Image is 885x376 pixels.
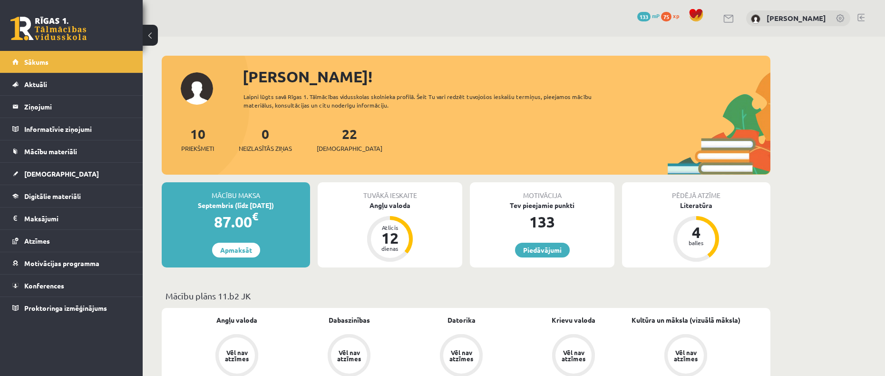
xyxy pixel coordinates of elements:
[165,289,767,302] p: Mācību plāns 11.b2 JK
[447,315,476,325] a: Datorika
[560,349,587,362] div: Vēl nav atzīmes
[24,58,49,66] span: Sākums
[243,65,770,88] div: [PERSON_NAME]!
[767,13,826,23] a: [PERSON_NAME]
[224,349,250,362] div: Vēl nav atzīmes
[12,118,131,140] a: Informatīvie ziņojumi
[12,252,131,274] a: Motivācijas programma
[376,230,404,246] div: 12
[162,182,310,200] div: Mācību maksa
[318,182,462,200] div: Tuvākā ieskaite
[12,275,131,297] a: Konferences
[12,297,131,319] a: Proktoringa izmēģinājums
[622,200,770,263] a: Literatūra 4 balles
[552,315,595,325] a: Krievu valoda
[336,349,362,362] div: Vēl nav atzīmes
[24,208,131,229] legend: Maksājumi
[661,12,671,21] span: 75
[637,12,651,21] span: 133
[10,17,87,40] a: Rīgas 1. Tālmācības vidusskola
[24,147,77,156] span: Mācību materiāli
[24,281,64,290] span: Konferences
[622,200,770,210] div: Literatūra
[632,315,740,325] a: Kultūra un māksla (vizuālā māksla)
[181,125,214,153] a: 10Priekšmeti
[751,14,760,24] img: Sandra Letinska
[12,208,131,229] a: Maksājumi
[682,240,710,246] div: balles
[162,210,310,233] div: 87.00
[12,163,131,185] a: [DEMOGRAPHIC_DATA]
[252,209,258,223] span: €
[470,182,614,200] div: Motivācija
[652,12,660,20] span: mP
[12,230,131,252] a: Atzīmes
[622,182,770,200] div: Pēdējā atzīme
[317,125,382,153] a: 22[DEMOGRAPHIC_DATA]
[637,12,660,20] a: 133 mP
[24,169,99,178] span: [DEMOGRAPHIC_DATA]
[12,51,131,73] a: Sākums
[212,243,260,257] a: Apmaksāt
[661,12,684,20] a: 75 xp
[318,200,462,210] div: Angļu valoda
[515,243,570,257] a: Piedāvājumi
[162,200,310,210] div: Septembris (līdz [DATE])
[318,200,462,263] a: Angļu valoda Atlicis 12 dienas
[24,237,50,245] span: Atzīmes
[448,349,475,362] div: Vēl nav atzīmes
[181,144,214,153] span: Priekšmeti
[239,125,292,153] a: 0Neizlasītās ziņas
[12,73,131,95] a: Aktuāli
[329,315,370,325] a: Dabaszinības
[682,225,710,240] div: 4
[24,259,99,267] span: Motivācijas programma
[239,144,292,153] span: Neizlasītās ziņas
[24,80,47,89] span: Aktuāli
[470,210,614,233] div: 133
[317,144,382,153] span: [DEMOGRAPHIC_DATA]
[12,140,131,162] a: Mācību materiāli
[672,349,699,362] div: Vēl nav atzīmes
[24,118,131,140] legend: Informatīvie ziņojumi
[243,92,609,109] div: Laipni lūgts savā Rīgas 1. Tālmācības vidusskolas skolnieka profilā. Šeit Tu vari redzēt tuvojošo...
[24,192,81,200] span: Digitālie materiāli
[216,315,257,325] a: Angļu valoda
[376,225,404,230] div: Atlicis
[470,200,614,210] div: Tev pieejamie punkti
[12,96,131,118] a: Ziņojumi
[24,304,107,312] span: Proktoringa izmēģinājums
[673,12,679,20] span: xp
[376,246,404,251] div: dienas
[24,96,131,118] legend: Ziņojumi
[12,185,131,207] a: Digitālie materiāli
